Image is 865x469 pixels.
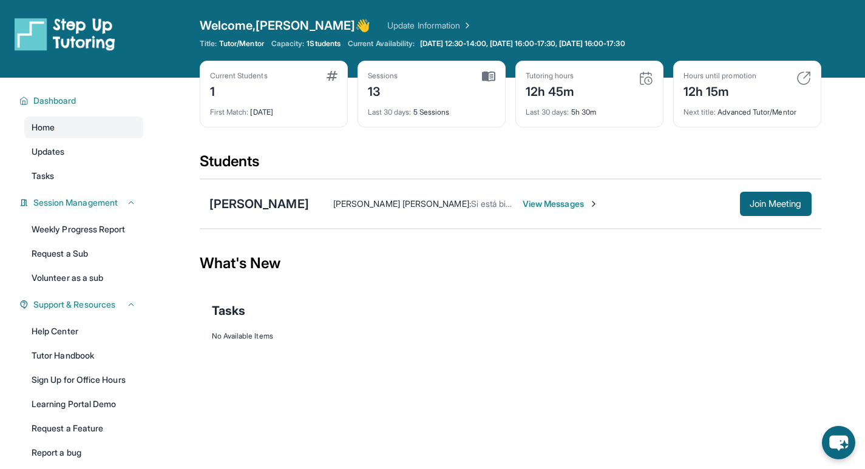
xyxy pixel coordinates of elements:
[740,192,812,216] button: Join Meeting
[219,39,264,49] span: Tutor/Mentor
[32,170,54,182] span: Tasks
[29,299,136,311] button: Support & Resources
[684,71,756,81] div: Hours until promotion
[639,71,653,86] img: card
[24,267,143,289] a: Volunteer as a sub
[523,198,599,210] span: View Messages
[24,417,143,439] a: Request a Feature
[526,107,569,116] span: Last 30 days :
[460,19,472,32] img: Chevron Right
[368,81,398,100] div: 13
[24,218,143,240] a: Weekly Progress Report
[210,100,338,117] div: [DATE]
[24,141,143,163] a: Updates
[822,426,855,459] button: chat-button
[368,71,398,81] div: Sessions
[24,320,143,342] a: Help Center
[418,39,628,49] a: [DATE] 12:30-14:00, [DATE] 16:00-17:30, [DATE] 16:00-17:30
[24,345,143,366] a: Tutor Handbook
[24,116,143,138] a: Home
[212,302,245,319] span: Tasks
[420,39,625,49] span: [DATE] 12:30-14:00, [DATE] 16:00-17:30, [DATE] 16:00-17:30
[210,107,249,116] span: First Match :
[526,100,653,117] div: 5h 30m
[210,81,268,100] div: 1
[24,369,143,391] a: Sign Up for Office Hours
[200,152,821,178] div: Students
[387,19,472,32] a: Update Information
[32,121,55,133] span: Home
[33,197,118,209] span: Session Management
[271,39,305,49] span: Capacity:
[212,331,809,341] div: No Available Items
[333,198,471,209] span: [PERSON_NAME] [PERSON_NAME] :
[29,197,136,209] button: Session Management
[368,107,412,116] span: Last 30 days :
[471,198,582,209] span: Si está bien no te preocupes
[200,237,821,290] div: What's New
[210,71,268,81] div: Current Students
[327,71,338,81] img: card
[200,39,217,49] span: Title:
[482,71,495,82] img: card
[32,146,65,158] span: Updates
[589,199,599,209] img: Chevron-Right
[368,100,495,117] div: 5 Sessions
[526,81,575,100] div: 12h 45m
[684,81,756,100] div: 12h 15m
[209,195,309,212] div: [PERSON_NAME]
[15,17,115,51] img: logo
[24,165,143,187] a: Tasks
[24,243,143,265] a: Request a Sub
[200,17,371,34] span: Welcome, [PERSON_NAME] 👋
[307,39,341,49] span: 1 Students
[750,200,802,208] span: Join Meeting
[348,39,415,49] span: Current Availability:
[526,71,575,81] div: Tutoring hours
[684,100,811,117] div: Advanced Tutor/Mentor
[29,95,136,107] button: Dashboard
[796,71,811,86] img: card
[33,95,76,107] span: Dashboard
[684,107,716,116] span: Next title :
[24,442,143,464] a: Report a bug
[33,299,115,311] span: Support & Resources
[24,393,143,415] a: Learning Portal Demo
